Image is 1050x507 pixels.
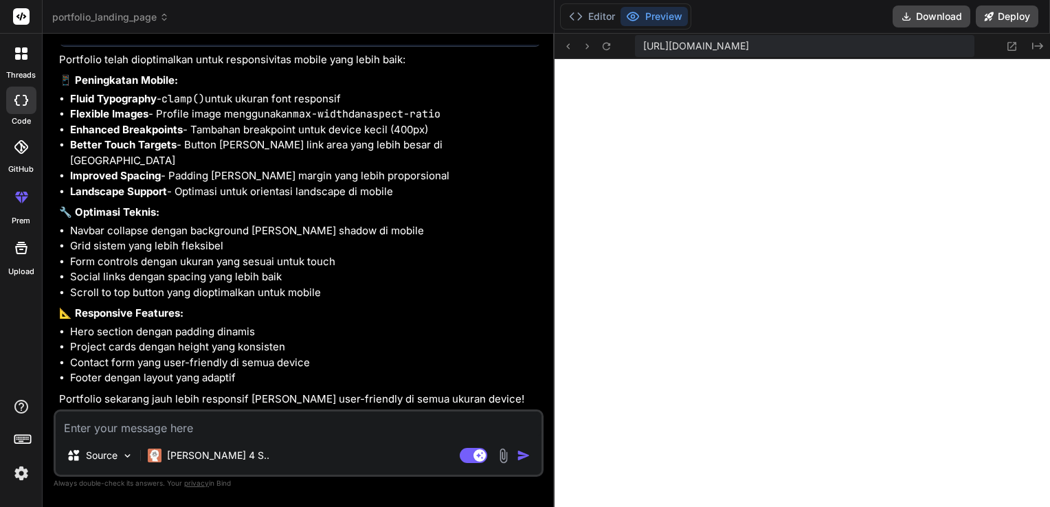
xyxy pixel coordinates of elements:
img: Pick Models [122,450,133,462]
li: Grid sistem yang lebih fleksibel [70,238,541,254]
li: - Tambahan breakpoint untuk device kecil (400px) [70,122,541,138]
button: Editor [563,7,621,26]
li: - Profile image menggunakan dan [70,106,541,122]
li: Navbar collapse dengan background [PERSON_NAME] shadow di mobile [70,223,541,239]
li: Project cards dengan height yang konsisten [70,339,541,355]
code: aspect-ratio [366,107,440,121]
li: Social links dengan spacing yang lebih baik [70,269,541,285]
button: Preview [621,7,688,26]
li: Hero section dengan padding dinamis [70,324,541,340]
img: attachment [495,448,511,464]
li: Form controls dengan ukuran yang sesuai untuk touch [70,254,541,270]
label: GitHub [8,164,34,175]
label: prem [12,215,30,227]
button: Download [893,5,970,27]
label: threads [6,69,36,81]
li: - untuk ukuran font responsif [70,91,541,107]
span: [URL][DOMAIN_NAME] [643,39,749,53]
strong: Flexible Images [70,107,148,120]
label: code [12,115,31,127]
span: portfolio_landing_page [52,10,169,24]
code: clamp() [161,92,205,106]
strong: 🔧 Optimasi Teknis: [59,205,159,218]
img: icon [517,449,530,462]
strong: 📱 Peningkatan Mobile: [59,74,178,87]
p: Portfolio telah dioptimalkan untuk responsivitas mobile yang lebih baik: [59,52,541,68]
img: settings [10,462,33,485]
button: Deploy [976,5,1038,27]
li: Footer dengan layout yang adaptif [70,370,541,386]
label: Upload [8,266,34,278]
li: - Padding [PERSON_NAME] margin yang lebih proporsional [70,168,541,184]
p: Source [86,449,118,462]
li: - Button [PERSON_NAME] link area yang lebih besar di [GEOGRAPHIC_DATA] [70,137,541,168]
strong: Fluid Typography [70,92,157,105]
li: Scroll to top button yang dioptimalkan untuk mobile [70,285,541,301]
p: Always double-check its answers. Your in Bind [54,477,544,490]
code: max-width [293,107,348,121]
p: Portfolio sekarang jauh lebih responsif [PERSON_NAME] user-friendly di semua ukuran device! [59,392,541,407]
span: privacy [184,479,209,487]
strong: Landscape Support [70,185,167,198]
li: - Optimasi untuk orientasi landscape di mobile [70,184,541,200]
strong: Enhanced Breakpoints [70,123,183,136]
strong: 📐 Responsive Features: [59,306,183,319]
li: Contact form yang user-friendly di semua device [70,355,541,371]
strong: Improved Spacing [70,169,161,182]
strong: Better Touch Targets [70,138,177,151]
p: [PERSON_NAME] 4 S.. [167,449,269,462]
img: Claude 4 Sonnet [148,449,161,462]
